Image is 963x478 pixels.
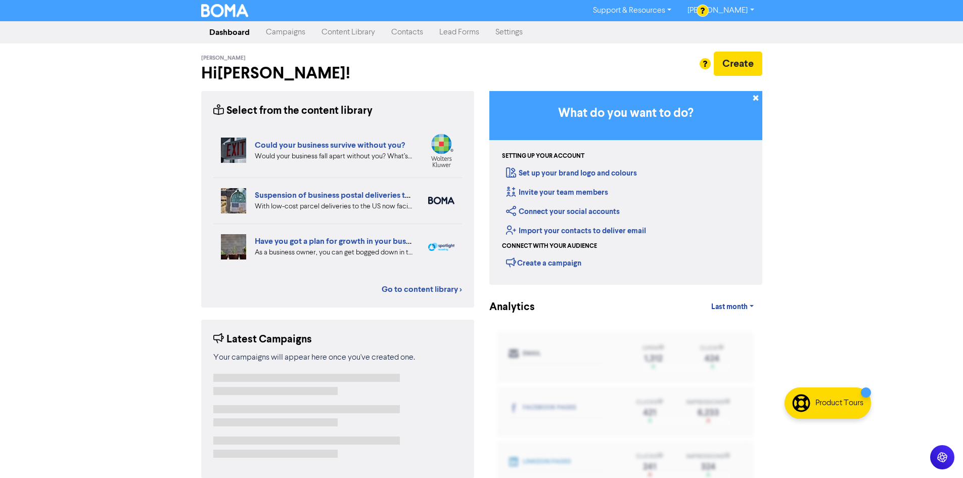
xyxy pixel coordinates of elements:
[258,22,313,42] a: Campaigns
[502,242,597,251] div: Connect with your audience
[679,3,762,19] a: [PERSON_NAME]
[428,134,454,167] img: wolterskluwer
[505,106,747,121] h3: What do you want to do?
[506,188,608,197] a: Invite your team members
[255,151,413,162] div: Would your business fall apart without you? What’s your Plan B in case of accident, illness, or j...
[201,4,249,17] img: BOMA Logo
[711,302,748,312] span: Last month
[506,168,637,178] a: Set up your brand logo and colours
[201,64,474,83] h2: Hi [PERSON_NAME] !
[213,332,312,347] div: Latest Campaigns
[313,22,383,42] a: Content Library
[428,197,454,204] img: boma
[506,226,646,236] a: Import your contacts to deliver email
[506,207,620,216] a: Connect your social accounts
[255,236,428,246] a: Have you got a plan for growth in your business?
[714,52,762,76] button: Create
[213,103,373,119] div: Select from the content library
[201,22,258,42] a: Dashboard
[506,255,581,270] div: Create a campaign
[431,22,487,42] a: Lead Forms
[255,190,611,200] a: Suspension of business postal deliveries to the [GEOGRAPHIC_DATA]: what options do you have?
[585,3,679,19] a: Support & Resources
[255,247,413,258] div: As a business owner, you can get bogged down in the demands of day-to-day business. We can help b...
[703,297,762,317] a: Last month
[255,140,405,150] a: Could your business survive without you?
[428,243,454,251] img: spotlight
[255,201,413,212] div: With low-cost parcel deliveries to the US now facing tariffs, many international postal services ...
[502,152,584,161] div: Setting up your account
[487,22,531,42] a: Settings
[213,352,462,364] div: Your campaigns will appear here once you've created one.
[489,91,762,285] div: Getting Started in BOMA
[912,429,963,478] iframe: Chat Widget
[382,283,462,295] a: Go to content library >
[201,55,246,62] span: [PERSON_NAME]
[383,22,431,42] a: Contacts
[489,299,522,315] div: Analytics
